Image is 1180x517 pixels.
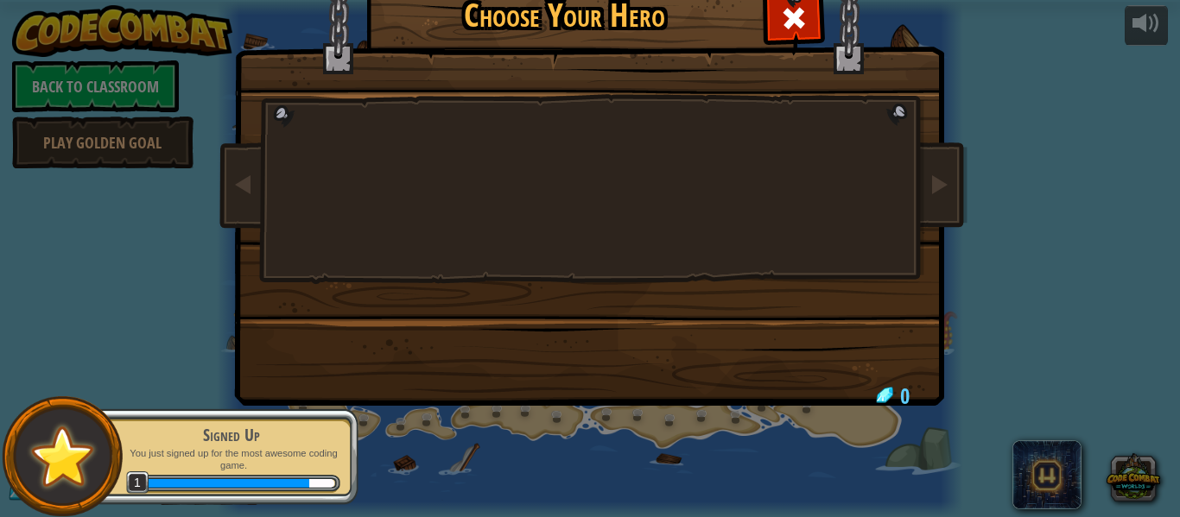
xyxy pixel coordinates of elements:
[23,418,102,495] img: default.png
[123,447,340,472] p: You just signed up for the most awesome coding game.
[126,471,149,495] span: 1
[123,423,340,447] div: Signed Up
